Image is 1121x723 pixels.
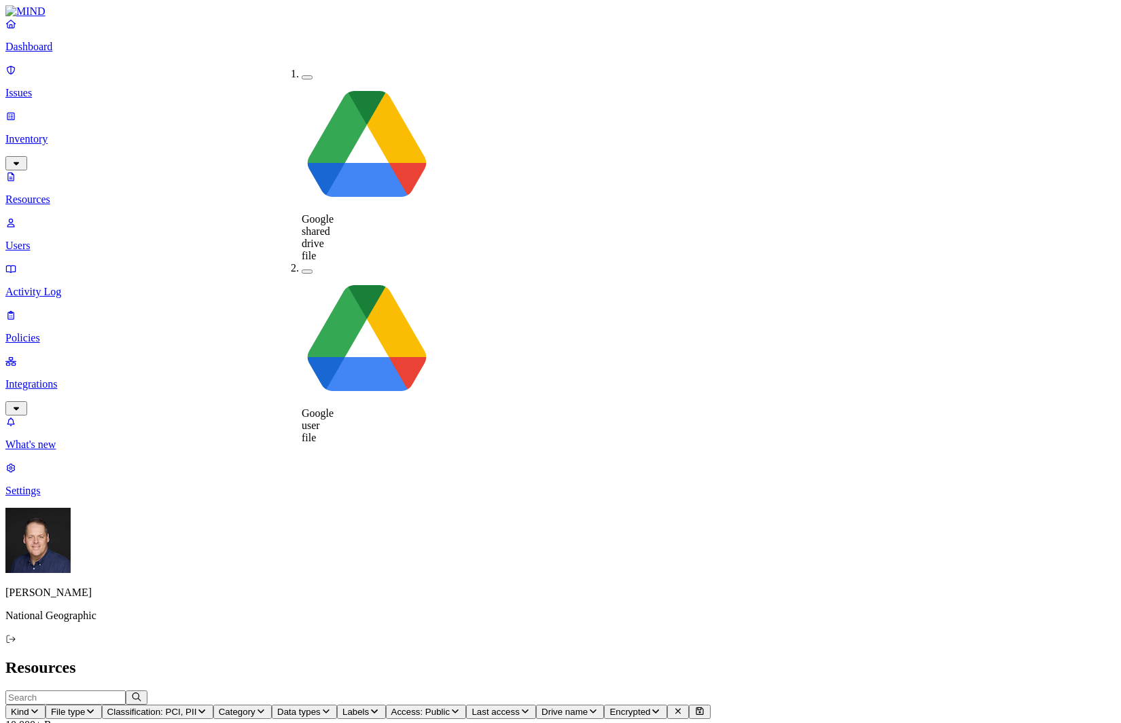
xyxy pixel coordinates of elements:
span: Last access [471,707,519,717]
p: Users [5,240,1116,252]
a: Integrations [5,355,1116,413]
p: Resources [5,193,1116,206]
img: google-drive [302,80,432,210]
a: Dashboard [5,18,1116,53]
img: Mark DeCarlo [5,508,71,573]
p: Settings [5,485,1116,497]
p: Activity Log [5,286,1116,298]
span: Google shared drive file [302,213,334,261]
p: Dashboard [5,41,1116,53]
p: Issues [5,87,1116,99]
a: Policies [5,309,1116,344]
span: Encrypted [609,707,650,717]
span: Data types [277,707,321,717]
span: Drive name [541,707,588,717]
a: What's new [5,415,1116,451]
span: Labels [342,707,369,717]
input: Search [5,690,126,705]
a: MIND [5,5,1116,18]
a: Resources [5,170,1116,206]
h2: Resources [5,659,1116,677]
a: Users [5,217,1116,252]
a: Issues [5,64,1116,99]
span: Google user file [302,407,334,443]
p: [PERSON_NAME] [5,587,1116,599]
p: What's new [5,439,1116,451]
span: Category [219,707,255,717]
p: Integrations [5,378,1116,390]
a: Activity Log [5,263,1116,298]
span: Access: Public [391,707,450,717]
a: Inventory [5,110,1116,168]
a: Settings [5,462,1116,497]
span: File type [51,707,85,717]
p: Policies [5,332,1116,344]
p: National Geographic [5,610,1116,622]
span: Classification: PCI, PII [107,707,197,717]
span: Kind [11,707,29,717]
img: MIND [5,5,46,18]
p: Inventory [5,133,1116,145]
img: google-drive [302,274,432,405]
